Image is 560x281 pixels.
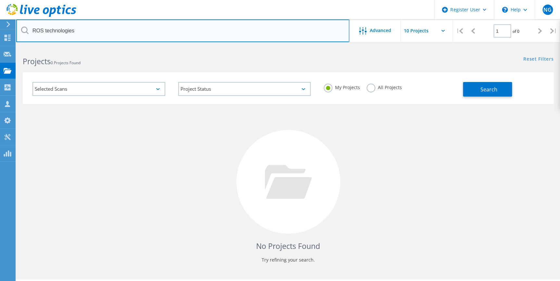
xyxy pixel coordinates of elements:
span: NG [543,7,552,12]
a: Reset Filters [523,57,554,62]
b: Projects [23,56,51,66]
span: of 0 [513,29,519,34]
span: Search [480,86,497,93]
svg: \n [502,7,508,13]
label: All Projects [367,84,402,90]
span: 0 Projects Found [51,60,81,65]
label: My Projects [324,84,360,90]
p: Try refining your search. [29,255,547,265]
div: Selected Scans [32,82,165,96]
h4: No Projects Found [29,241,547,252]
input: Search projects by name, owner, ID, company, etc [16,19,349,42]
div: | [547,19,560,42]
span: Advanced [370,28,391,33]
a: Live Optics Dashboard [6,14,76,18]
div: | [453,19,466,42]
div: Project Status [178,82,311,96]
button: Search [463,82,512,97]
